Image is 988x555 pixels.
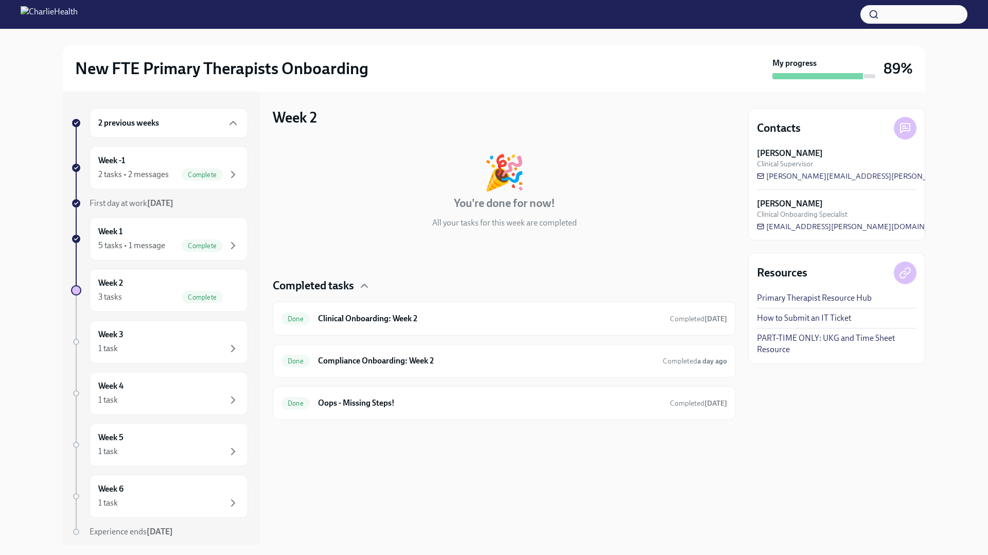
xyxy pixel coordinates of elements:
[884,59,913,78] h3: 89%
[273,108,317,127] h3: Week 2
[71,269,248,312] a: Week 23 tasksComplete
[663,357,727,366] span: Completed
[71,423,248,466] a: Week 51 task
[704,315,727,323] strong: [DATE]
[98,155,125,166] h6: Week -1
[757,265,807,281] h4: Resources
[757,210,848,219] span: Clinical Onboarding Specialist
[281,315,310,323] span: Done
[663,356,727,366] span: September 30th, 2025 14:39
[98,169,169,180] div: 2 tasks • 2 messages
[90,108,248,138] div: 2 previous weeks
[182,171,223,179] span: Complete
[273,278,354,293] h4: Completed tasks
[757,333,916,355] a: PART-TIME ONLY: UKG and Time Sheet Resource
[98,226,122,237] h6: Week 1
[71,217,248,261] a: Week 15 tasks • 1 messageComplete
[98,497,118,509] div: 1 task
[182,242,223,250] span: Complete
[454,196,555,211] h4: You're done for now!
[757,198,823,210] strong: [PERSON_NAME]
[98,240,165,251] div: 5 tasks • 1 message
[273,278,736,293] div: Completed tasks
[147,527,173,536] strong: [DATE]
[704,399,727,408] strong: [DATE]
[98,380,123,392] h6: Week 4
[281,353,727,369] a: DoneCompliance Onboarding: Week 2Completeda day ago
[757,221,954,232] a: [EMAIL_ADDRESS][PERSON_NAME][DOMAIN_NAME]
[98,483,123,495] h6: Week 6
[757,159,813,169] span: Clinical Supervisor
[757,120,801,136] h4: Contacts
[147,198,173,208] strong: [DATE]
[71,320,248,363] a: Week 31 task
[757,292,872,304] a: Primary Therapist Resource Hub
[98,446,118,457] div: 1 task
[281,310,727,327] a: DoneClinical Onboarding: Week 2Completed[DATE]
[182,293,223,301] span: Complete
[98,117,159,129] h6: 2 previous weeks
[98,432,123,443] h6: Week 5
[670,399,727,408] span: Completed
[432,217,577,229] p: All your tasks for this week are completed
[71,146,248,189] a: Week -12 tasks • 2 messagesComplete
[71,372,248,415] a: Week 41 task
[670,314,727,324] span: October 2nd, 2025 14:34
[281,357,310,365] span: Done
[670,315,727,323] span: Completed
[318,355,655,367] h6: Compliance Onboarding: Week 2
[318,397,662,409] h6: Oops - Missing Steps!
[757,313,851,324] a: How to Submit an IT Ticket
[281,400,310,407] span: Done
[772,58,817,69] strong: My progress
[21,6,78,23] img: CharlieHealth
[98,329,123,340] h6: Week 3
[281,395,727,411] a: DoneOops - Missing Steps!Completed[DATE]
[90,527,173,536] span: Experience ends
[98,343,118,354] div: 1 task
[98,394,118,406] div: 1 task
[670,398,727,408] span: September 30th, 2025 13:08
[483,155,525,189] div: 🎉
[757,148,823,159] strong: [PERSON_NAME]
[71,198,248,209] a: First day at work[DATE]
[697,357,727,366] strong: a day ago
[98,291,122,303] div: 3 tasks
[75,58,368,79] h2: New FTE Primary Therapists Onboarding
[90,198,173,208] span: First day at work
[71,475,248,518] a: Week 61 task
[98,277,123,289] h6: Week 2
[318,313,662,324] h6: Clinical Onboarding: Week 2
